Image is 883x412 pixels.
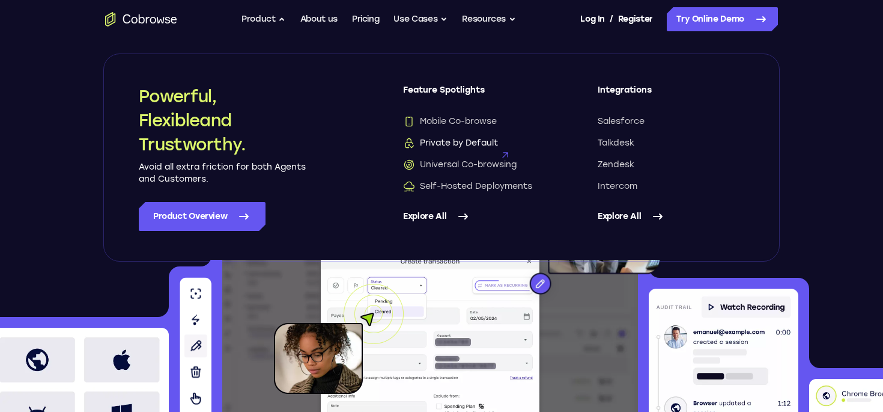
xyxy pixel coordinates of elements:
[403,180,415,192] img: Self-Hosted Deployments
[139,202,266,231] a: Product Overview
[598,115,744,128] a: Salesforce
[618,7,653,31] a: Register
[241,7,286,31] button: Product
[403,137,415,149] img: Private by Default
[403,115,415,128] img: Mobile Co-browse
[598,115,645,128] span: Salesforce
[598,180,637,192] span: Intercom
[403,180,532,192] span: Self-Hosted Deployments
[667,7,778,31] a: Try Online Demo
[598,137,634,149] span: Talkdesk
[403,137,498,149] span: Private by Default
[610,12,613,26] span: /
[598,202,744,231] a: Explore All
[403,159,550,171] a: Universal Co-browsingUniversal Co-browsing
[403,137,550,149] a: Private by DefaultPrivate by Default
[462,7,516,31] button: Resources
[598,137,744,149] a: Talkdesk
[105,12,177,26] a: Go to the home page
[403,84,550,106] span: Feature Spotlights
[403,159,415,171] img: Universal Co-browsing
[598,180,744,192] a: Intercom
[393,7,448,31] button: Use Cases
[352,7,380,31] a: Pricing
[274,284,404,394] img: A customer holding their phone
[403,115,550,128] a: Mobile Co-browseMobile Co-browse
[403,115,497,128] span: Mobile Co-browse
[139,161,307,185] p: Avoid all extra friction for both Agents and Customers.
[580,7,604,31] a: Log In
[139,84,307,156] h2: Powerful, Flexible and Trustworthy.
[300,7,338,31] a: About us
[403,202,550,231] a: Explore All
[598,84,744,106] span: Integrations
[403,159,517,171] span: Universal Co-browsing
[598,159,744,171] a: Zendesk
[598,159,634,171] span: Zendesk
[403,180,550,192] a: Self-Hosted DeploymentsSelf-Hosted Deployments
